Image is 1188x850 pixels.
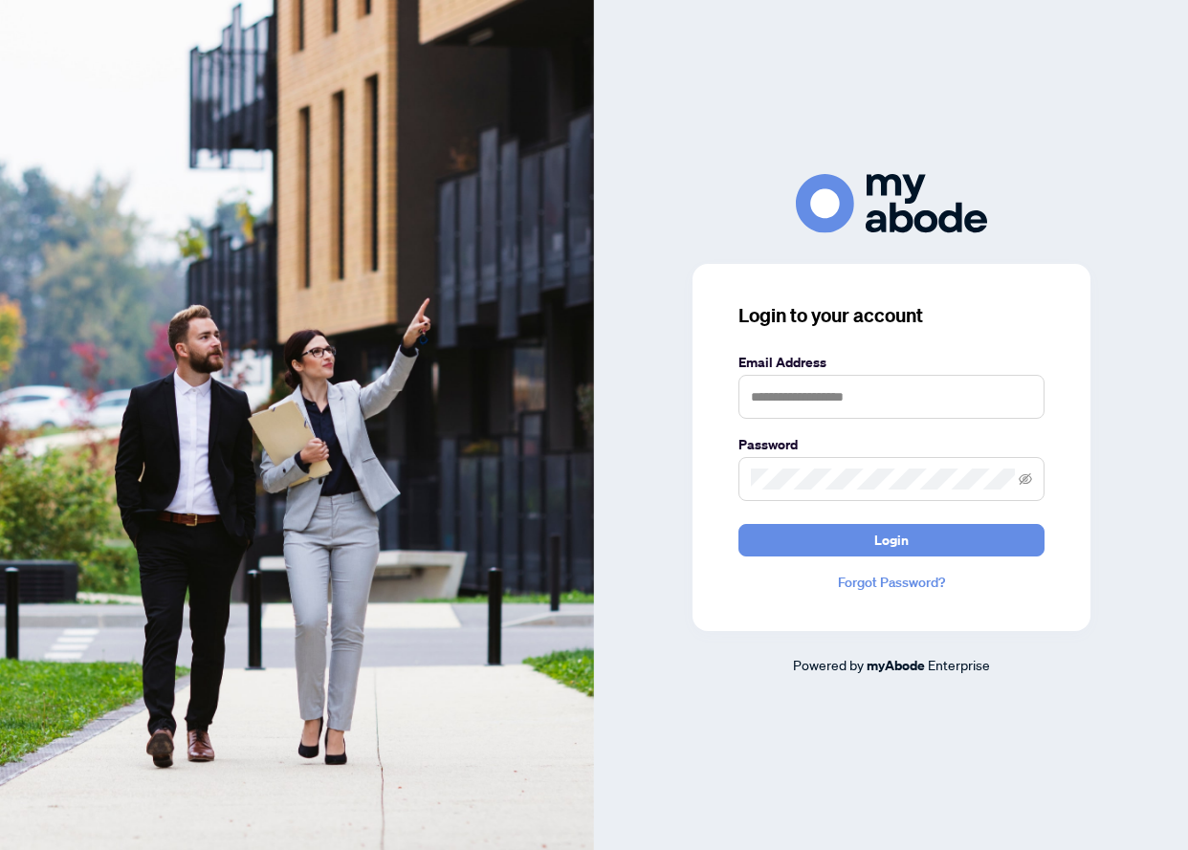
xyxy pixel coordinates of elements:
label: Password [738,434,1045,455]
img: ma-logo [796,174,987,232]
label: Email Address [738,352,1045,373]
span: eye-invisible [1019,472,1032,486]
h3: Login to your account [738,302,1045,329]
a: Forgot Password? [738,572,1045,593]
a: myAbode [867,655,925,676]
span: Enterprise [928,656,990,673]
span: Login [874,525,909,556]
button: Login [738,524,1045,556]
span: Powered by [793,656,864,673]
